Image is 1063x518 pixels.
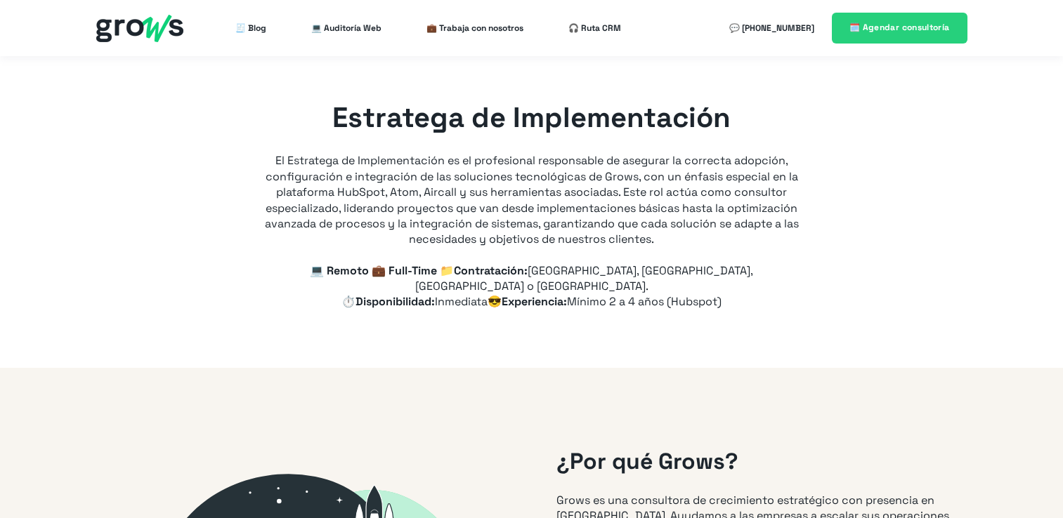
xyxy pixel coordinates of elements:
[568,14,621,42] a: 🎧 Ruta CRM
[96,15,183,42] img: grows - hubspot
[435,294,488,309] span: Inmediata
[849,22,950,33] span: 🗓️ Agendar consultoría
[993,451,1063,518] iframe: Chat Widget
[265,98,799,248] div: El Estratega de Implementación es el profesional responsable de asegurar la correcta adopción, co...
[235,14,266,42] a: 🧾 Blog
[311,14,381,42] a: 💻 Auditoría Web
[832,13,967,43] a: 🗓️ Agendar consultoría
[265,263,799,310] p: 💻 Remoto 💼 Full-Time 📁Contratación: ⏱️Disponibilidad: 😎Experiencia:
[729,14,814,42] a: 💬 [PHONE_NUMBER]
[426,14,523,42] a: 💼 Trabaja con nosotros
[415,263,754,293] span: [GEOGRAPHIC_DATA], [GEOGRAPHIC_DATA], [GEOGRAPHIC_DATA] o [GEOGRAPHIC_DATA].
[556,446,953,477] h2: ¿Por qué Grows?
[265,98,799,138] h1: Estratega de Implementación
[567,294,722,309] span: Mínimo 2 a 4 años (Hubspot)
